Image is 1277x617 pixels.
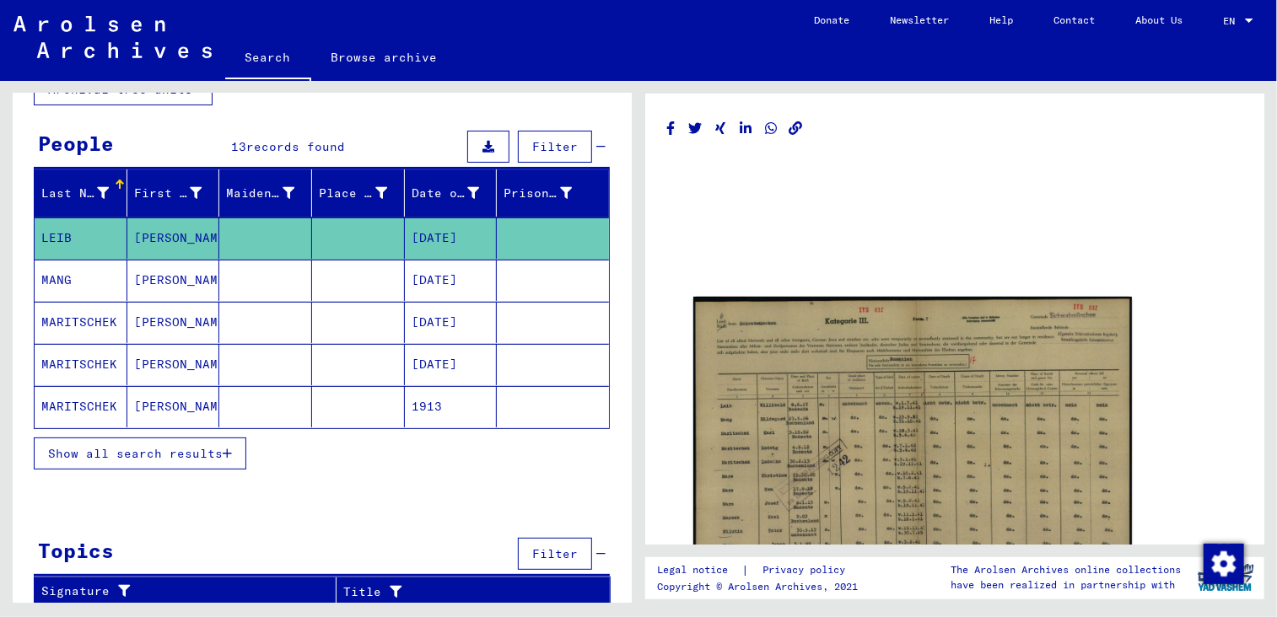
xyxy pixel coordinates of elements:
img: yv_logo.png [1194,556,1258,598]
mat-cell: [DATE] [405,344,498,385]
mat-header-cell: Maiden Name [219,169,312,217]
span: records found [247,139,346,154]
div: | [657,561,865,579]
a: Browse archive [311,37,458,78]
div: First Name [134,180,224,207]
button: Copy link [787,118,805,139]
p: Copyright © Arolsen Archives, 2021 [657,579,865,594]
mat-cell: MANG [35,260,127,301]
mat-cell: 1913 [405,386,498,427]
div: Prisoner # [504,185,572,202]
button: Share on Xing [712,118,730,139]
button: Show all search results [34,437,246,469]
span: EN [1223,15,1242,27]
div: Prisoner # [504,180,593,207]
mat-cell: MARITSCHEK [35,344,127,385]
mat-cell: MARITSCHEK [35,302,127,343]
div: Title [343,583,577,601]
div: Signature [41,582,323,600]
div: Last Name [41,180,130,207]
div: Last Name [41,185,109,202]
div: Maiden Name [226,185,294,202]
mat-header-cell: Prisoner # [497,169,609,217]
mat-header-cell: First Name [127,169,220,217]
span: Filter [532,546,578,561]
button: Share on Facebook [662,118,680,139]
a: Legal notice [657,561,741,579]
mat-cell: MARITSCHEK [35,386,127,427]
button: Share on LinkedIn [737,118,755,139]
a: Privacy policy [749,561,865,579]
mat-cell: [DATE] [405,217,498,259]
div: First Name [134,185,202,202]
div: Title [343,578,594,605]
mat-header-cell: Place of Birth [312,169,405,217]
img: Change consent [1204,544,1244,584]
mat-cell: [PERSON_NAME] [127,344,220,385]
button: Share on Twitter [687,118,704,139]
div: People [38,128,114,158]
mat-header-cell: Date of Birth [405,169,498,217]
div: Maiden Name [226,180,315,207]
div: Date of Birth [412,180,501,207]
mat-cell: LEIB [35,217,127,259]
mat-cell: [DATE] [405,302,498,343]
div: Place of Birth [319,180,408,207]
a: Search [225,37,311,81]
span: Show all search results [48,446,223,461]
span: Filter [532,139,578,154]
mat-cell: [PERSON_NAME] [127,217,220,259]
p: have been realized in partnership with [951,577,1181,593]
mat-cell: [PERSON_NAME] [127,260,220,301]
div: Place of Birth [319,185,387,202]
div: Signature [41,578,340,605]
mat-cell: [PERSON_NAME] [127,386,220,427]
button: Filter [518,131,592,163]
button: Filter [518,538,592,570]
button: Share on WhatsApp [762,118,780,139]
p: The Arolsen Archives online collections [951,562,1181,577]
img: Arolsen_neg.svg [13,16,212,58]
mat-cell: [PERSON_NAME] [127,302,220,343]
mat-cell: [DATE] [405,260,498,301]
mat-header-cell: Last Name [35,169,127,217]
span: 13 [232,139,247,154]
div: Date of Birth [412,185,480,202]
div: Topics [38,535,114,566]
